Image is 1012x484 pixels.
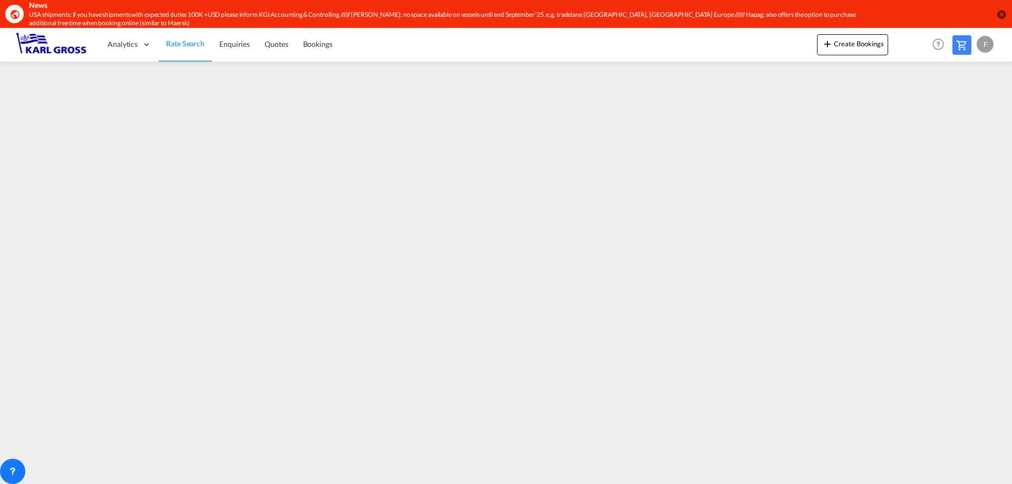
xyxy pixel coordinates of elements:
[29,11,857,28] div: USA shipments: if you have shipments with expected duties 100K +USD please inform KGI Accounting ...
[265,39,288,48] span: Quotes
[257,27,295,62] a: Quotes
[303,39,333,48] span: Bookings
[821,37,834,50] md-icon: icon-plus 400-fg
[16,33,87,56] img: 3269c73066d711f095e541db4db89301.png
[159,27,212,62] a: Rate Search
[212,27,257,62] a: Enquiries
[296,27,340,62] a: Bookings
[9,9,20,19] md-icon: icon-earth
[929,35,952,54] div: Help
[929,35,947,53] span: Help
[977,36,994,53] div: F
[996,9,1007,19] button: icon-close-circle
[817,34,888,55] button: icon-plus 400-fgCreate Bookings
[108,39,138,50] span: Analytics
[219,39,250,48] span: Enquiries
[166,39,205,48] span: Rate Search
[100,27,159,62] div: Analytics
